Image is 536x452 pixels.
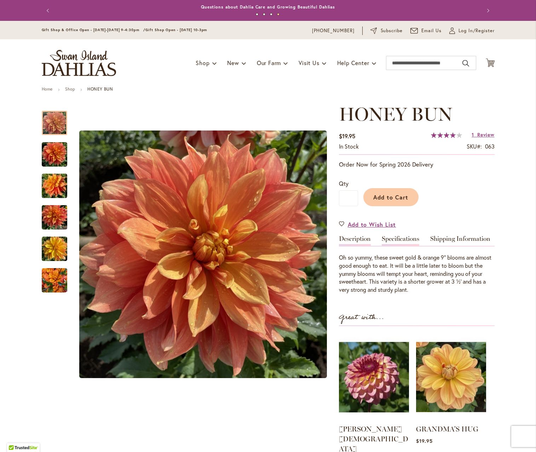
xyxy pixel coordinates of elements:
[42,138,67,172] img: Honey Bun
[74,104,332,405] div: Honey Bun
[42,104,74,135] div: Honey Bun
[348,220,396,228] span: Add to Wish List
[339,254,495,294] div: Oh so yummy, these sweet gold & orange 9” blooms are almost good enough to eat. It will be a litt...
[74,104,332,405] div: Honey BunHoney BunHoney Bun
[431,132,462,138] div: 80%
[339,143,359,151] div: Availability
[477,131,494,138] span: Review
[339,312,384,323] strong: Great with...
[42,261,67,292] div: Honey Bun
[381,27,403,34] span: Subscribe
[257,59,281,66] span: Our Farm
[227,59,239,66] span: New
[485,143,495,151] div: 063
[449,27,495,34] a: Log In/Register
[201,4,335,10] a: Questions about Dahlia Care and Growing Beautiful Dahlias
[263,13,265,16] button: 2 of 4
[42,263,67,297] img: Honey Bun
[363,188,419,206] button: Add to Cart
[337,59,369,66] span: Help Center
[42,167,74,198] div: Honey Bun
[339,236,495,294] div: Detailed Product Info
[467,143,482,150] strong: SKU
[339,103,452,125] span: HONEY BUN
[430,236,490,246] a: Shipping Information
[42,232,67,266] img: Honey Bun
[65,86,75,92] a: Shop
[42,28,146,32] span: Gift Shop & Office Open - [DATE]-[DATE] 9-4:30pm /
[277,13,279,16] button: 4 of 4
[339,132,355,140] span: $19.95
[339,333,409,421] img: Foxy Lady
[410,27,442,34] a: Email Us
[196,59,209,66] span: Shop
[5,427,25,447] iframe: Launch Accessibility Center
[42,198,74,230] div: Honey Bun
[370,27,403,34] a: Subscribe
[416,333,486,421] img: GRANDMA'S HUG
[339,143,359,150] span: In stock
[373,193,408,201] span: Add to Cart
[87,86,113,92] strong: HONEY BUN
[339,160,495,169] p: Order Now for Spring 2026 Delivery
[339,220,396,228] a: Add to Wish List
[42,201,67,234] img: Honey Bun
[42,169,67,203] img: Honey Bun
[42,230,74,261] div: Honey Bun
[74,104,364,405] div: Product Images
[339,180,348,187] span: Qty
[79,131,327,378] img: Honey Bun
[270,13,272,16] button: 3 of 4
[42,50,116,76] a: store logo
[339,236,371,246] a: Description
[480,4,495,18] button: Next
[459,27,495,34] span: Log In/Register
[421,27,442,34] span: Email Us
[382,236,419,246] a: Specifications
[145,28,207,32] span: Gift Shop Open - [DATE] 10-3pm
[472,131,474,138] span: 1
[42,135,74,167] div: Honey Bun
[256,13,258,16] button: 1 of 4
[299,59,319,66] span: Visit Us
[416,425,478,433] a: GRANDMA'S HUG
[42,86,53,92] a: Home
[416,437,433,444] span: $19.95
[472,131,494,138] a: 1 Review
[42,4,56,18] button: Previous
[312,27,355,34] a: [PHONE_NUMBER]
